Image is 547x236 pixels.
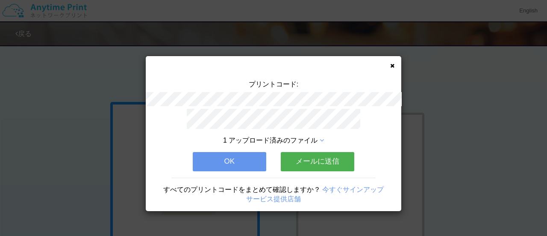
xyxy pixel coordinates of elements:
button: メールに送信 [281,152,354,171]
span: すべてのプリントコードをまとめて確認しますか？ [163,186,321,193]
span: プリントコード: [249,81,298,88]
span: 1 アップロード済みのファイル [223,137,318,144]
a: 今すぐサインアップ [322,186,384,193]
button: OK [193,152,266,171]
a: サービス提供店舗 [246,195,301,203]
